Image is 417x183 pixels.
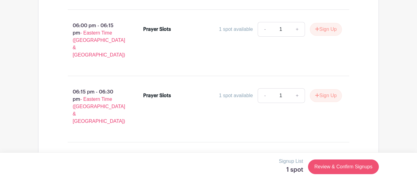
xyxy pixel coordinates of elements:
[143,92,171,99] div: Prayer Slots
[258,88,272,103] a: -
[258,22,272,37] a: -
[279,158,303,165] p: Signup List
[290,22,305,37] a: +
[73,97,125,124] span: - Eastern Time ([GEOGRAPHIC_DATA] & [GEOGRAPHIC_DATA])
[279,166,303,174] h5: 1 spot
[58,20,133,61] p: 06:00 pm - 06:15 pm
[58,86,133,127] p: 06:15 pm - 06:30 pm
[310,23,342,36] button: Sign Up
[219,26,253,33] div: 1 spot available
[290,88,305,103] a: +
[308,159,379,174] a: Review & Confirm Signups
[143,26,171,33] div: Prayer Slots
[219,92,253,99] div: 1 spot available
[73,30,125,57] span: - Eastern Time ([GEOGRAPHIC_DATA] & [GEOGRAPHIC_DATA])
[310,89,342,102] button: Sign Up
